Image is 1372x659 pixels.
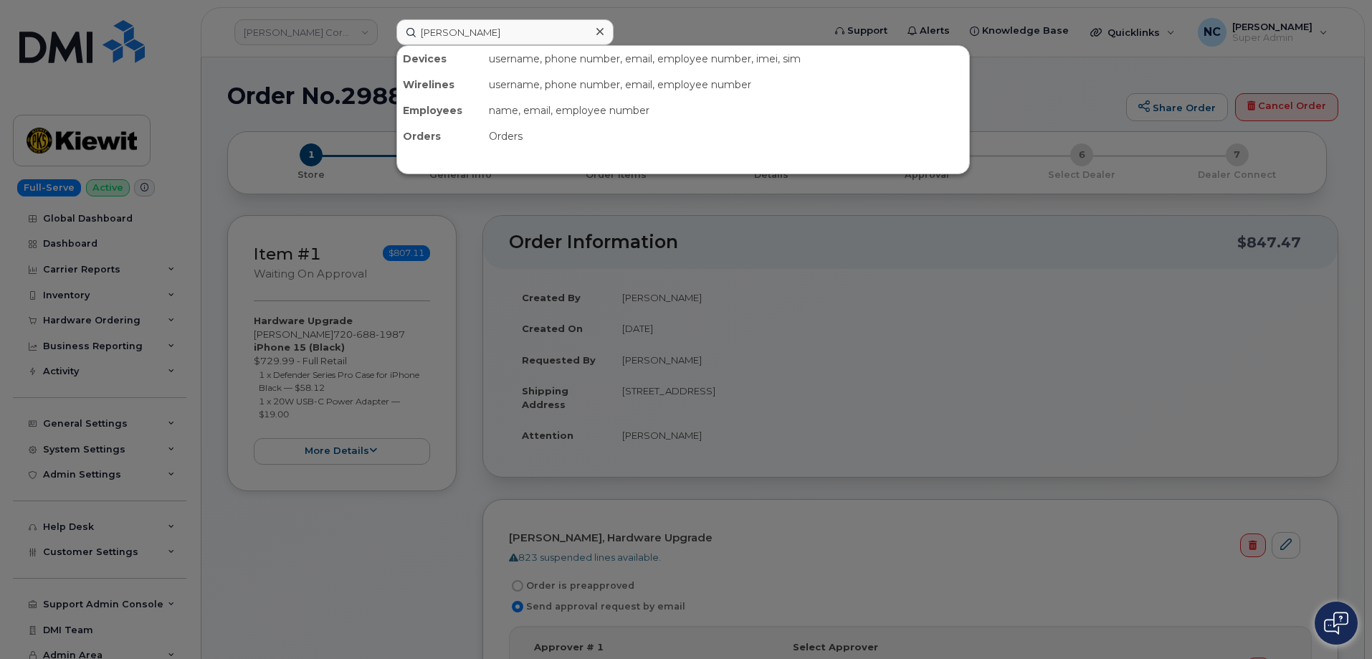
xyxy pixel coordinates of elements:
[397,123,483,149] div: Orders
[397,46,483,72] div: Devices
[397,98,483,123] div: Employees
[483,123,969,149] div: Orders
[483,46,969,72] div: username, phone number, email, employee number, imei, sim
[483,72,969,98] div: username, phone number, email, employee number
[397,72,483,98] div: Wirelines
[483,98,969,123] div: name, email, employee number
[1324,612,1348,635] img: Open chat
